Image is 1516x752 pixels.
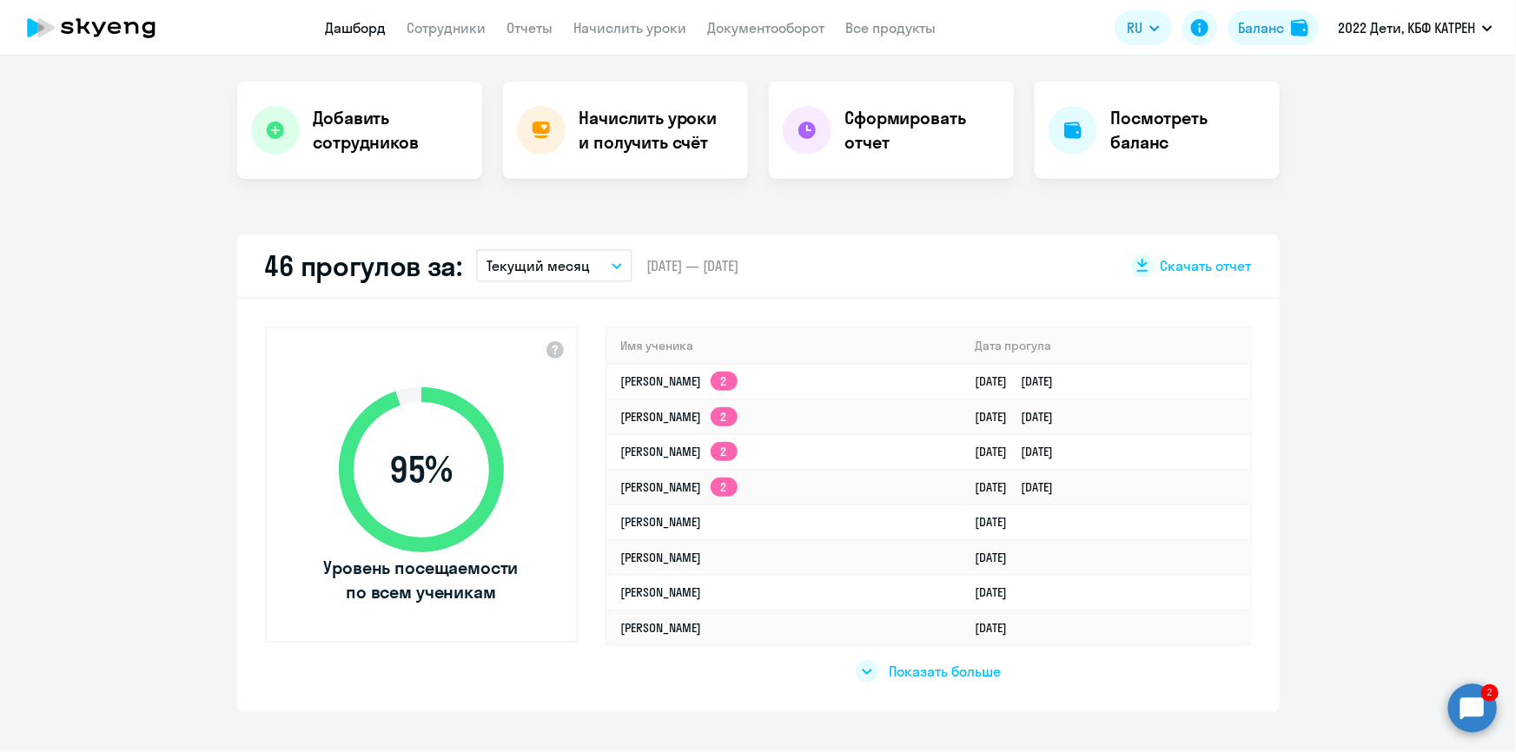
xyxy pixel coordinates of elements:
[975,620,1021,636] a: [DATE]
[621,620,702,636] a: [PERSON_NAME]
[487,255,590,276] p: Текущий месяц
[326,19,387,36] a: Дашборд
[579,106,731,155] h4: Начислить уроки и получить счёт
[889,662,1001,681] span: Показать больше
[621,444,738,459] a: [PERSON_NAME]2
[975,479,1067,495] a: [DATE][DATE]
[476,249,632,282] button: Текущий месяц
[265,248,463,283] h2: 46 прогулов за:
[621,409,738,425] a: [PERSON_NAME]2
[621,479,738,495] a: [PERSON_NAME]2
[507,19,553,36] a: Отчеты
[1238,17,1284,38] div: Баланс
[621,514,702,530] a: [PERSON_NAME]
[975,550,1021,565] a: [DATE]
[975,584,1021,600] a: [DATE]
[1329,7,1501,49] button: 2022 Дети, КБФ КАТРЕН
[621,373,738,389] a: [PERSON_NAME]2
[607,328,962,364] th: Имя ученика
[845,106,1000,155] h4: Сформировать отчет
[1111,106,1266,155] h4: Посмотреть баланс
[1291,19,1308,36] img: balance
[407,19,487,36] a: Сотрудники
[711,407,738,426] app-skyeng-badge: 2
[321,449,521,491] span: 95 %
[1115,10,1172,45] button: RU
[1127,17,1142,38] span: RU
[1228,10,1319,45] button: Балансbalance
[621,550,702,565] a: [PERSON_NAME]
[975,444,1067,459] a: [DATE][DATE]
[711,442,738,461] app-skyeng-badge: 2
[574,19,687,36] a: Начислить уроки
[846,19,937,36] a: Все продукты
[975,409,1067,425] a: [DATE][DATE]
[708,19,825,36] a: Документооборот
[1161,256,1252,275] span: Скачать отчет
[314,106,468,155] h4: Добавить сотрудников
[1338,17,1475,38] p: 2022 Дети, КБФ КАТРЕН
[975,514,1021,530] a: [DATE]
[621,584,702,600] a: [PERSON_NAME]
[646,256,738,275] span: [DATE] — [DATE]
[711,372,738,391] app-skyeng-badge: 2
[711,478,738,497] app-skyeng-badge: 2
[321,556,521,604] span: Уровень посещаемости по всем ученикам
[961,328,1249,364] th: Дата прогула
[975,373,1067,389] a: [DATE][DATE]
